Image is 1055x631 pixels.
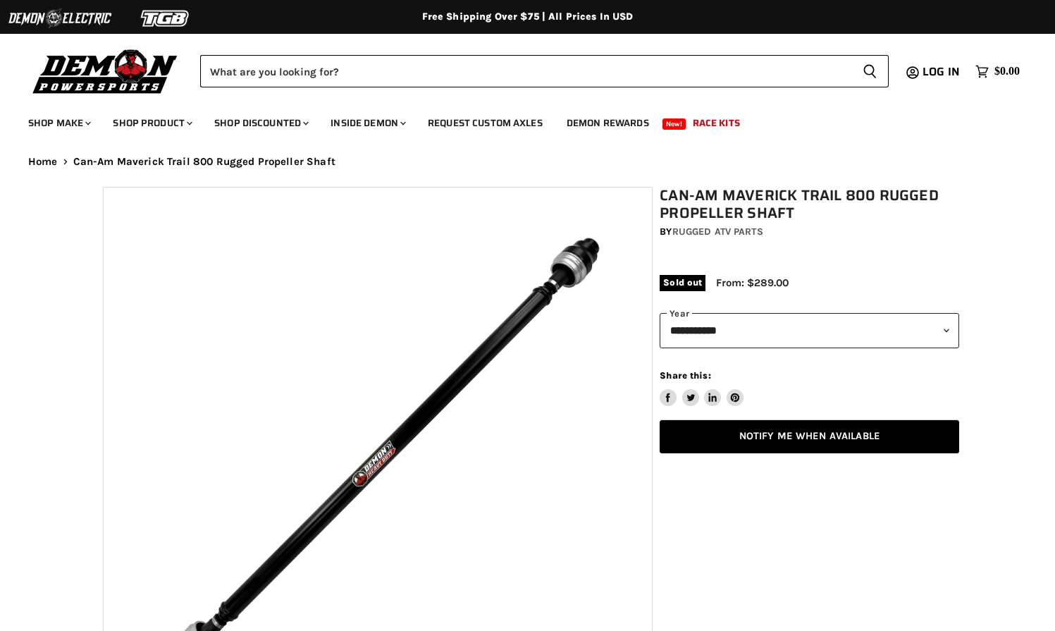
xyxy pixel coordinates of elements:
span: Log in [923,63,960,80]
a: Log in [916,66,968,78]
form: Product [200,55,889,87]
a: Shop Discounted [204,109,317,137]
div: by [660,224,959,240]
aside: Share this: [660,369,744,407]
a: Rugged ATV Parts [672,226,763,238]
img: TGB Logo 2 [113,5,218,32]
img: Demon Electric Logo 2 [7,5,113,32]
a: Home [28,156,58,168]
a: Race Kits [682,109,751,137]
a: Inside Demon [320,109,414,137]
a: Shop Product [102,109,201,137]
input: Search [200,55,851,87]
span: Share this: [660,370,710,381]
select: year [660,313,959,348]
span: $0.00 [994,65,1020,78]
img: Demon Powersports [28,46,183,96]
a: Notify Me When Available [660,420,959,453]
span: Can-Am Maverick Trail 800 Rugged Propeller Shaft [73,156,335,168]
a: $0.00 [968,61,1027,82]
span: From: $289.00 [716,276,789,289]
span: New! [662,118,686,130]
button: Search [851,55,889,87]
a: Shop Make [18,109,99,137]
h1: Can-Am Maverick Trail 800 Rugged Propeller Shaft [660,187,959,222]
span: Sold out [660,275,705,290]
a: Demon Rewards [556,109,660,137]
ul: Main menu [18,103,1016,137]
a: Request Custom Axles [417,109,553,137]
